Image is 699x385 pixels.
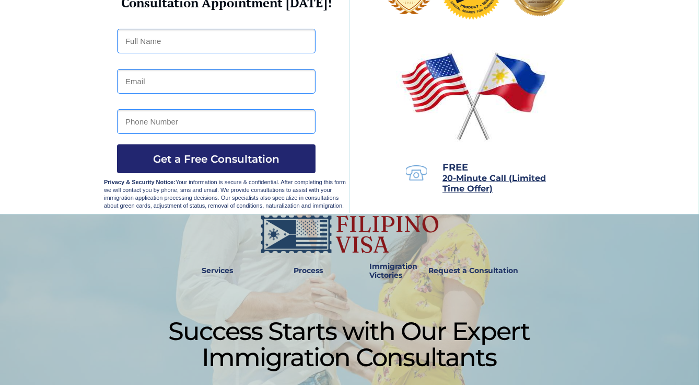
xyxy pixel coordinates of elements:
span: Your information is secure & confidential. After completing this form we will contact you by phon... [104,179,346,209]
input: Phone Number [117,109,316,134]
span: FREE [442,162,468,173]
span: 20-Minute Call (Limited Time Offer) [442,173,546,194]
strong: Privacy & Security Notice: [104,179,176,185]
a: Immigration Victories [365,259,400,283]
span: Get a Free Consultation [117,153,316,165]
strong: Request a Consultation [428,266,518,275]
span: Success Starts with Our Expert Immigration Consultants [169,316,530,372]
a: Services [195,259,240,283]
strong: Process [294,266,323,275]
a: Request a Consultation [424,259,523,283]
input: Full Name [117,29,316,53]
button: Get a Free Consultation [117,144,316,173]
input: Email [117,69,316,94]
a: 20-Minute Call (Limited Time Offer) [442,174,546,193]
strong: Services [202,266,234,275]
a: Process [288,259,328,283]
strong: Immigration Victories [369,262,417,280]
